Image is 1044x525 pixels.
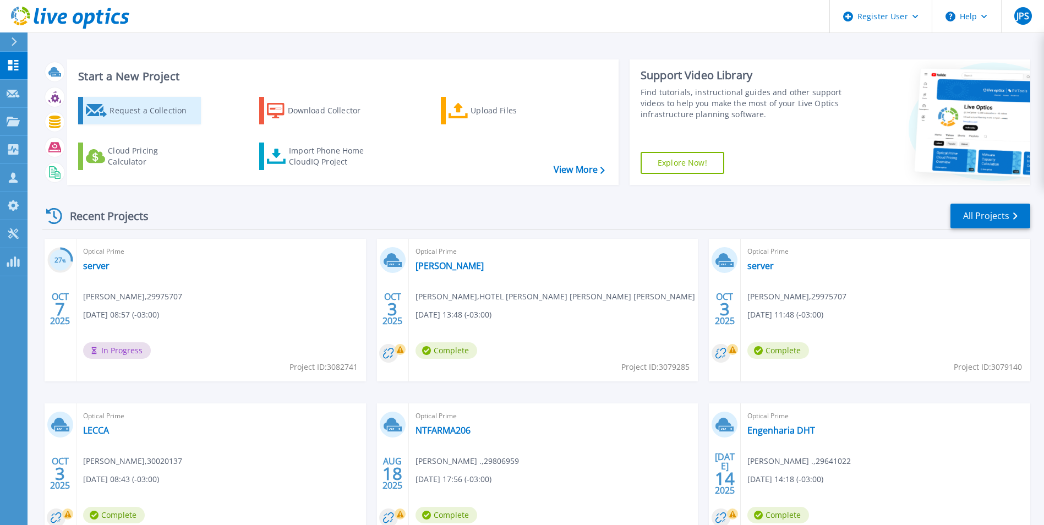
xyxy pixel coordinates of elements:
span: In Progress [83,342,151,359]
span: 7 [55,304,65,314]
span: [DATE] 08:43 (-03:00) [83,473,159,485]
a: Request a Collection [78,97,201,124]
span: Optical Prime [747,410,1024,422]
div: [DATE] 2025 [714,453,735,494]
span: [DATE] 11:48 (-03:00) [747,309,823,321]
span: 3 [55,469,65,478]
div: Cloud Pricing Calculator [108,145,196,167]
a: Explore Now! [641,152,724,174]
div: Import Phone Home CloudIQ Project [289,145,375,167]
a: Engenharia DHT [747,425,815,436]
span: [PERSON_NAME] , HOTEL [PERSON_NAME] [PERSON_NAME] [PERSON_NAME] [416,291,695,303]
a: Cloud Pricing Calculator [78,143,201,170]
span: Project ID: 3079285 [621,361,690,373]
span: Optical Prime [747,245,1024,258]
span: Optical Prime [83,245,359,258]
div: Find tutorials, instructional guides and other support videos to help you make the most of your L... [641,87,845,120]
span: JPS [1016,12,1029,20]
a: LECCA [83,425,109,436]
span: Optical Prime [416,245,692,258]
h3: 27 [47,254,73,267]
span: Complete [747,507,809,523]
span: [PERSON_NAME] , 29975707 [747,291,846,303]
a: Upload Files [441,97,564,124]
a: [PERSON_NAME] [416,260,484,271]
div: Upload Files [471,100,559,122]
a: Download Collector [259,97,382,124]
a: server [747,260,774,271]
div: OCT 2025 [382,289,403,329]
span: 3 [720,304,730,314]
div: Download Collector [288,100,376,122]
span: Complete [416,507,477,523]
a: All Projects [950,204,1030,228]
h3: Start a New Project [78,70,604,83]
span: 14 [715,474,735,483]
span: 3 [387,304,397,314]
div: Recent Projects [42,203,163,229]
span: Project ID: 3082741 [289,361,358,373]
span: [DATE] 13:48 (-03:00) [416,309,491,321]
span: Optical Prime [416,410,692,422]
a: server [83,260,110,271]
span: [DATE] 08:57 (-03:00) [83,309,159,321]
span: 18 [382,469,402,478]
span: Project ID: 3079140 [954,361,1022,373]
div: OCT 2025 [50,453,70,494]
div: AUG 2025 [382,453,403,494]
span: % [62,258,66,264]
span: Complete [747,342,809,359]
span: [DATE] 14:18 (-03:00) [747,473,823,485]
div: Request a Collection [110,100,198,122]
span: [PERSON_NAME] , 29975707 [83,291,182,303]
span: [PERSON_NAME] . , 29641022 [747,455,851,467]
a: View More [554,165,605,175]
div: OCT 2025 [714,289,735,329]
span: Complete [83,507,145,523]
a: NTFARMA206 [416,425,471,436]
span: Complete [416,342,477,359]
span: [DATE] 17:56 (-03:00) [416,473,491,485]
div: Support Video Library [641,68,845,83]
span: [PERSON_NAME] , 30020137 [83,455,182,467]
span: Optical Prime [83,410,359,422]
span: [PERSON_NAME] . , 29806959 [416,455,519,467]
div: OCT 2025 [50,289,70,329]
